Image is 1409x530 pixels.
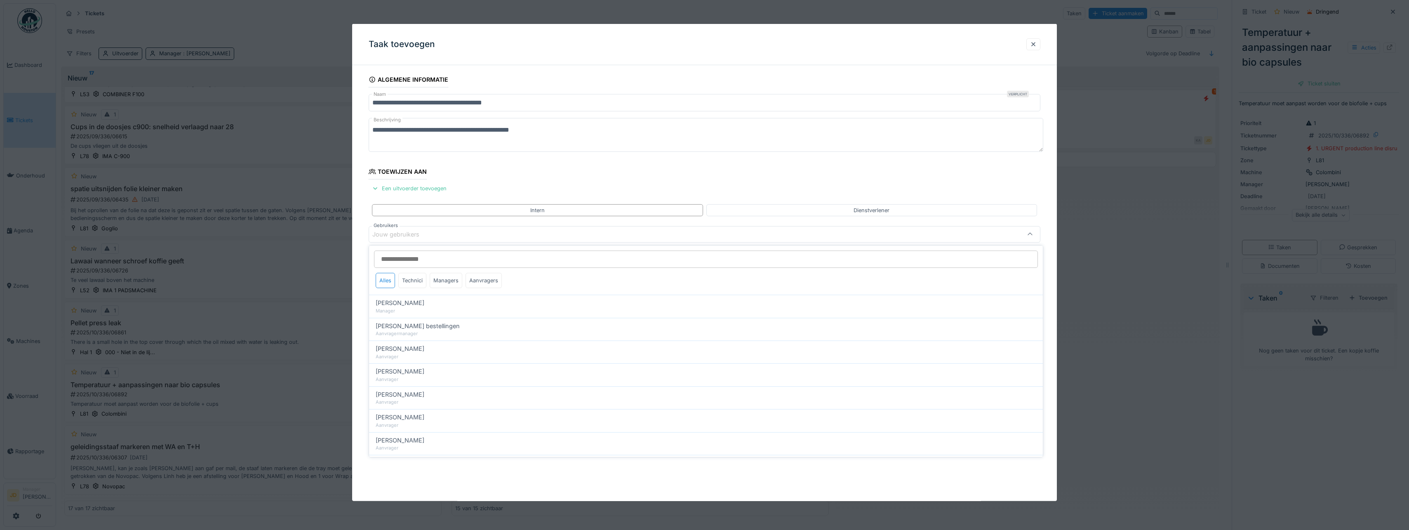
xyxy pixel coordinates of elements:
[376,308,1036,315] div: Manager
[376,330,1036,337] div: Aanvragermanager
[430,273,462,288] div: Managers
[369,183,450,194] div: Een uitvoerder toevoegen
[376,445,1036,452] div: Aanvrager
[376,413,424,422] span: [PERSON_NAME]
[369,73,448,88] div: Algemene informatie
[369,39,435,50] h3: Taak toevoegen
[376,322,460,331] span: [PERSON_NAME] bestellingen
[466,273,502,288] div: Aanvragers
[376,422,1036,429] div: Aanvrager
[376,353,1036,360] div: Aanvrager
[376,298,424,308] span: [PERSON_NAME]
[398,273,426,288] div: Technici
[369,166,427,180] div: Toewijzen aan
[376,344,424,353] span: [PERSON_NAME]
[376,390,424,399] span: [PERSON_NAME]
[372,222,400,229] label: Gebruikers
[1007,91,1029,97] div: Verplicht
[376,273,395,288] div: Alles
[372,91,388,98] label: Naam
[376,376,1036,383] div: Aanvrager
[376,436,424,445] span: [PERSON_NAME]
[376,367,424,376] span: [PERSON_NAME]
[530,206,545,214] div: Intern
[854,206,889,214] div: Dienstverlener
[372,115,402,125] label: Beschrijving
[376,399,1036,406] div: Aanvrager
[372,230,431,239] div: Jouw gebruikers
